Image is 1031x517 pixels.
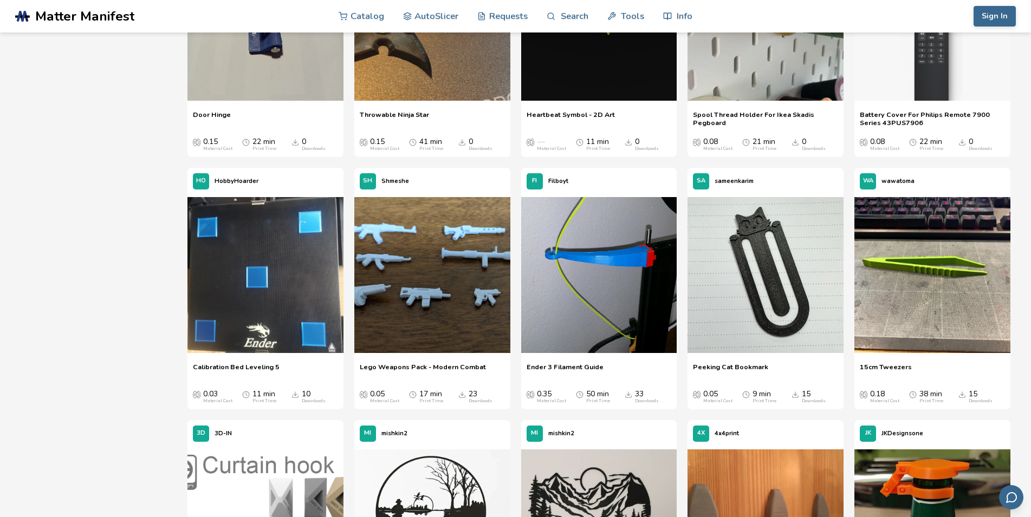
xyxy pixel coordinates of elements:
[548,428,574,439] p: mishkin2
[527,138,534,146] span: Average Cost
[635,398,659,404] div: Downloads
[291,390,299,398] span: Downloads
[360,390,367,398] span: Average Cost
[635,390,659,404] div: 33
[792,390,799,398] span: Downloads
[881,428,923,439] p: JKDesignsone
[370,146,399,152] div: Material Cost
[635,146,659,152] div: Downloads
[197,430,205,437] span: 3D
[693,138,701,146] span: Average Cost
[625,390,632,398] span: Downloads
[409,390,417,398] span: Average Print Time
[193,138,200,146] span: Average Cost
[958,138,966,146] span: Downloads
[919,398,943,404] div: Print Time
[969,398,993,404] div: Downloads
[193,110,231,127] a: Door Hinge
[693,110,838,127] a: Spool Thread Holder For Ikea Skadis Pegboard
[703,146,732,152] div: Material Cost
[527,390,534,398] span: Average Cost
[419,146,443,152] div: Print Time
[531,430,538,437] span: MI
[469,146,492,152] div: Downloads
[527,110,615,127] span: Heartbeat Symbol - 2D Art
[586,138,610,152] div: 11 min
[863,178,873,185] span: WA
[193,390,200,398] span: Average Cost
[370,138,399,152] div: 0.15
[576,390,583,398] span: Average Print Time
[469,398,492,404] div: Downloads
[753,138,776,152] div: 21 min
[999,485,1023,509] button: Send feedback via email
[870,398,899,404] div: Material Cost
[252,146,276,152] div: Print Time
[802,398,826,404] div: Downloads
[802,390,826,404] div: 15
[302,138,326,152] div: 0
[974,6,1016,27] button: Sign In
[802,146,826,152] div: Downloads
[742,390,750,398] span: Average Print Time
[419,398,443,404] div: Print Time
[742,138,750,146] span: Average Print Time
[203,138,232,152] div: 0.15
[693,363,768,379] a: Peeking Cat Bookmark
[203,390,232,404] div: 0.03
[537,398,566,404] div: Material Cost
[870,138,899,152] div: 0.08
[860,138,867,146] span: Average Cost
[302,146,326,152] div: Downloads
[203,398,232,404] div: Material Cost
[635,138,659,152] div: 0
[196,178,206,185] span: HO
[753,390,776,404] div: 9 min
[802,138,826,152] div: 0
[469,138,492,152] div: 0
[586,390,610,404] div: 50 min
[703,390,732,404] div: 0.05
[458,390,466,398] span: Downloads
[860,363,912,379] a: 15cm Tweezers
[360,138,367,146] span: Average Cost
[252,390,276,404] div: 11 min
[715,175,754,187] p: sameenkarim
[969,146,993,152] div: Downloads
[527,363,604,379] span: Ender 3 Filament Guide
[958,390,966,398] span: Downloads
[291,138,299,146] span: Downloads
[870,390,899,404] div: 0.18
[381,428,407,439] p: mishkin2
[363,178,372,185] span: SH
[252,138,276,152] div: 22 min
[586,146,610,152] div: Print Time
[537,138,544,146] span: —
[870,146,899,152] div: Material Cost
[792,138,799,146] span: Downloads
[697,178,705,185] span: SA
[364,430,371,437] span: MI
[242,138,250,146] span: Average Print Time
[697,430,705,437] span: 4X
[360,363,486,379] span: Lego Weapons Pack - Modern Combat
[693,390,701,398] span: Average Cost
[715,428,739,439] p: 4x4print
[215,175,258,187] p: HobbyHoarder
[419,390,443,404] div: 17 min
[909,138,917,146] span: Average Print Time
[193,363,280,379] a: Calibration Bed Leveling 5
[625,138,632,146] span: Downloads
[865,430,871,437] span: JK
[919,138,943,152] div: 22 min
[458,138,466,146] span: Downloads
[919,390,943,404] div: 38 min
[919,146,943,152] div: Print Time
[860,110,1005,127] span: Battery Cover For Philips Remote 7900 Series 43PUS7906
[548,175,568,187] p: Filboyt
[703,398,732,404] div: Material Cost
